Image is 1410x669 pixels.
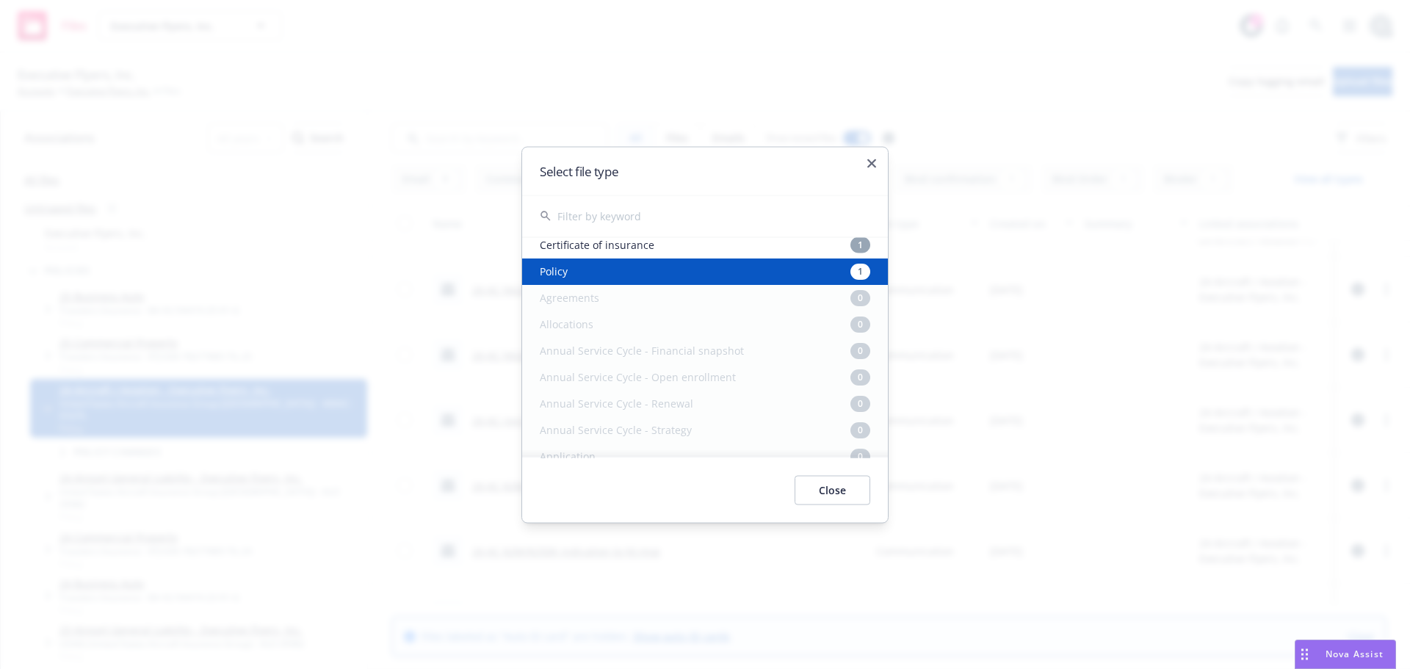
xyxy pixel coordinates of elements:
[557,195,870,236] input: Filter by keyword
[522,258,888,284] div: Policy
[540,164,870,177] h2: Select file type
[850,263,870,279] div: 1
[522,231,888,258] div: Certificate of insurance
[522,237,888,458] div: Suggestions
[850,236,870,253] div: 1
[795,475,870,505] button: Close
